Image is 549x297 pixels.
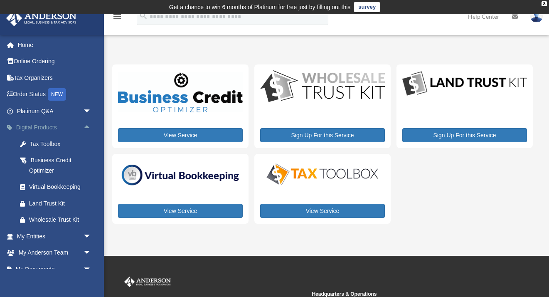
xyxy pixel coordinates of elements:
[139,11,148,20] i: search
[29,182,94,192] div: Virtual Bookkeeping
[542,1,547,6] div: close
[6,69,104,86] a: Tax Organizers
[112,15,122,22] a: menu
[169,2,351,12] div: Get a chance to win 6 months of Platinum for free just by filling out this
[354,2,380,12] a: survey
[6,119,104,136] a: Digital Productsarrow_drop_up
[29,155,94,176] div: Business Credit Optimizer
[402,70,527,97] img: LandTrust_lgo-1.jpg
[530,10,543,22] img: User Pic
[83,261,100,278] span: arrow_drop_down
[83,103,100,120] span: arrow_drop_down
[260,128,385,142] a: Sign Up For this Service
[29,139,94,149] div: Tax Toolbox
[12,179,104,196] a: Virtual Bookkeeping
[118,128,243,142] a: View Service
[6,86,104,103] a: Order StatusNEW
[6,37,104,53] a: Home
[83,245,100,262] span: arrow_drop_down
[83,119,100,136] span: arrow_drop_up
[260,70,385,103] img: WS-Trust-Kit-lgo-1.jpg
[123,277,172,287] img: Anderson Advisors Platinum Portal
[402,128,527,142] a: Sign Up For this Service
[260,204,385,218] a: View Service
[6,261,104,277] a: My Documentsarrow_drop_down
[48,88,66,101] div: NEW
[83,228,100,245] span: arrow_drop_down
[6,53,104,70] a: Online Ordering
[4,10,79,26] img: Anderson Advisors Platinum Portal
[6,245,104,261] a: My Anderson Teamarrow_drop_down
[12,136,104,152] a: Tax Toolbox
[6,103,104,119] a: Platinum Q&Aarrow_drop_down
[29,198,94,209] div: Land Trust Kit
[6,228,104,245] a: My Entitiesarrow_drop_down
[12,212,104,228] a: Wholesale Trust Kit
[112,12,122,22] i: menu
[12,195,104,212] a: Land Trust Kit
[29,215,94,225] div: Wholesale Trust Kit
[12,152,104,179] a: Business Credit Optimizer
[118,204,243,218] a: View Service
